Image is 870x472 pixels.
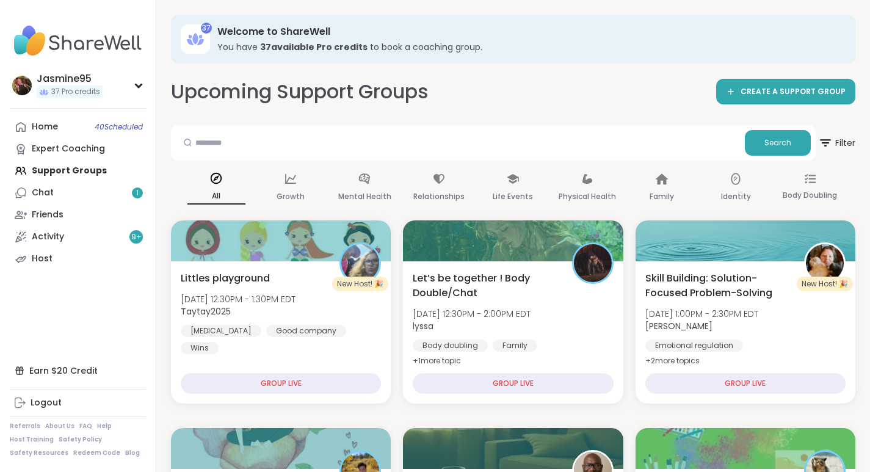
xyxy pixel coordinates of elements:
span: Search [764,137,791,148]
span: 37 Pro credits [51,87,100,97]
span: [DATE] 1:00PM - 2:30PM EDT [645,308,758,320]
a: Referrals [10,422,40,430]
div: Family [493,339,537,352]
p: Identity [721,189,751,204]
div: Host [32,253,53,265]
a: Safety Resources [10,449,68,457]
a: Logout [10,392,146,414]
b: 37 available Pro credit s [260,41,368,53]
span: 9 + [131,232,142,242]
a: Expert Coaching [10,138,146,160]
div: Friends [32,209,63,221]
img: Taytay2025 [341,244,379,282]
p: Body Doubling [783,188,837,203]
b: lyssa [413,320,433,332]
button: Search [745,130,811,156]
div: Good company [266,325,346,337]
p: Physical Health [559,189,616,204]
span: 40 Scheduled [95,122,143,132]
button: Filter [818,125,855,161]
a: Blog [125,449,140,457]
h3: Welcome to ShareWell [217,25,838,38]
p: Growth [277,189,305,204]
span: [DATE] 12:30PM - 1:30PM EDT [181,293,295,305]
a: CREATE A SUPPORT GROUP [716,79,855,104]
p: Life Events [493,189,533,204]
div: Emotional regulation [645,339,743,352]
a: Activity9+ [10,226,146,248]
div: Jasmine95 [37,72,103,85]
div: Activity [32,231,64,243]
a: Host [10,248,146,270]
img: lyssa [574,244,612,282]
a: Friends [10,204,146,226]
a: Home40Scheduled [10,116,146,138]
div: Expert Coaching [32,143,105,155]
div: [MEDICAL_DATA] [181,325,261,337]
a: Safety Policy [59,435,102,444]
p: Relationships [413,189,465,204]
div: Logout [31,397,62,409]
span: CREATE A SUPPORT GROUP [741,87,846,97]
h2: Upcoming Support Groups [171,78,429,106]
span: Filter [818,128,855,158]
div: Chat [32,187,54,199]
p: All [187,189,245,205]
div: Earn $20 Credit [10,360,146,382]
a: FAQ [79,422,92,430]
div: Home [32,121,58,133]
span: Let’s be together ! Body Double/Chat [413,271,558,300]
img: Jasmine95 [12,76,32,95]
img: ShareWell Nav Logo [10,20,146,62]
div: New Host! 🎉 [332,277,388,291]
div: Body doubling [413,339,488,352]
h3: You have to book a coaching group. [217,41,838,53]
a: Redeem Code [73,449,120,457]
span: 1 [136,188,139,198]
a: Help [97,422,112,430]
b: Taytay2025 [181,305,231,318]
div: New Host! 🎉 [797,277,853,291]
div: GROUP LIVE [181,373,381,394]
a: Host Training [10,435,54,444]
span: [DATE] 12:30PM - 2:00PM EDT [413,308,531,320]
div: GROUP LIVE [413,373,613,394]
span: Skill Building: Solution-Focused Problem-Solving [645,271,791,300]
div: Wins [181,342,219,354]
div: 37 [201,23,212,34]
p: Family [650,189,674,204]
span: Littles playground [181,271,270,286]
a: Chat1 [10,182,146,204]
div: GROUP LIVE [645,373,846,394]
img: LuAnn [806,244,844,282]
a: About Us [45,422,74,430]
b: [PERSON_NAME] [645,320,712,332]
p: Mental Health [338,189,391,204]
